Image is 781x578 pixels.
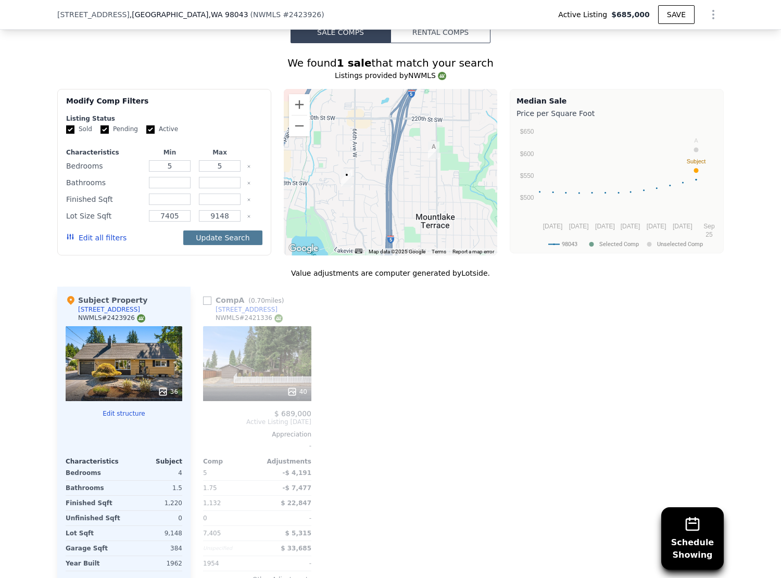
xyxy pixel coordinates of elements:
[253,10,281,19] span: NWMLS
[126,541,182,556] div: 384
[66,457,124,466] div: Characteristics
[657,241,703,248] text: Unselected Comp
[66,466,122,480] div: Bedrooms
[289,94,310,115] button: Zoom in
[599,241,639,248] text: Selected Comp
[126,496,182,510] div: 1,220
[100,125,138,134] label: Pending
[289,115,310,136] button: Zoom out
[203,481,255,495] div: 1.75
[291,21,391,43] button: Sale Comps
[673,223,692,230] text: [DATE]
[124,457,182,466] div: Subject
[78,314,145,323] div: NWMLS # 2423926
[66,125,92,134] label: Sold
[158,387,178,397] div: 36
[251,297,265,304] span: 0.70
[216,305,278,314] div: [STREET_ADDRESS]
[203,499,221,507] span: 1,132
[57,70,724,81] div: Listings provided by NWMLS
[247,164,251,169] button: Clear
[203,515,207,522] span: 0
[274,409,311,418] span: $ 689,000
[78,305,140,314] div: [STREET_ADDRESS]
[369,249,425,254] span: Map data ©2025 Google
[517,121,717,251] svg: A chart.
[281,499,311,507] span: $ 22,847
[66,159,143,173] div: Bedrooms
[452,249,494,254] a: Report a map error
[250,9,324,20] div: ( )
[57,9,130,20] span: [STREET_ADDRESS]
[146,125,155,134] input: Active
[703,223,715,230] text: Sep
[66,541,122,556] div: Garage Sqft
[355,249,362,253] button: Keyboard shortcuts
[569,223,589,230] text: [DATE]
[517,96,717,106] div: Median Sale
[203,439,311,453] div: -
[428,142,439,159] div: 22406 56th Ave W
[543,223,563,230] text: [DATE]
[341,170,352,187] div: 6608 228th St SW
[247,198,251,202] button: Clear
[520,172,534,179] text: $550
[658,5,695,24] button: SAVE
[66,556,122,571] div: Year Built
[66,496,122,510] div: Finished Sqft
[562,241,577,248] text: 98043
[203,556,255,571] div: 1954
[130,9,248,20] span: , [GEOGRAPHIC_DATA]
[595,223,615,230] text: [DATE]
[208,10,248,19] span: , WA 98043
[126,511,182,525] div: 0
[66,114,262,123] div: Listing Status
[66,125,74,134] input: Sold
[66,175,143,190] div: Bathrooms
[694,137,698,144] text: A
[259,556,311,571] div: -
[126,466,182,480] div: 4
[203,295,288,305] div: Comp A
[438,72,446,80] img: NWMLS Logo
[66,233,127,243] button: Edit all filters
[517,106,717,121] div: Price per Square Foot
[283,10,321,19] span: # 2423926
[285,530,311,537] span: $ 5,315
[203,430,311,439] div: Appreciation
[197,148,243,157] div: Max
[137,314,145,323] img: NWMLS Logo
[247,181,251,185] button: Clear
[66,209,143,223] div: Lot Size Sqft
[283,484,311,492] span: -$ 7,477
[337,57,372,69] strong: 1 sale
[203,469,207,477] span: 5
[66,96,262,114] div: Modify Comp Filters
[621,223,640,230] text: [DATE]
[247,214,251,219] button: Clear
[661,507,724,570] button: ScheduleShowing
[391,21,490,43] button: Rental Comps
[66,409,182,418] button: Edit structure
[203,457,257,466] div: Comp
[274,314,283,323] img: NWMLS Logo
[259,511,311,525] div: -
[706,231,713,238] text: 25
[66,295,147,305] div: Subject Property
[287,387,307,397] div: 40
[283,469,311,477] span: -$ 4,191
[257,457,311,466] div: Adjustments
[558,9,611,20] span: Active Listing
[520,194,534,201] text: $500
[147,148,193,157] div: Min
[126,526,182,541] div: 9,148
[687,158,706,164] text: Subject
[66,511,122,525] div: Unfinished Sqft
[647,223,666,230] text: [DATE]
[520,128,534,135] text: $650
[66,526,122,541] div: Lot Sqft
[126,481,182,495] div: 1.5
[146,125,178,134] label: Active
[203,530,221,537] span: 7,405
